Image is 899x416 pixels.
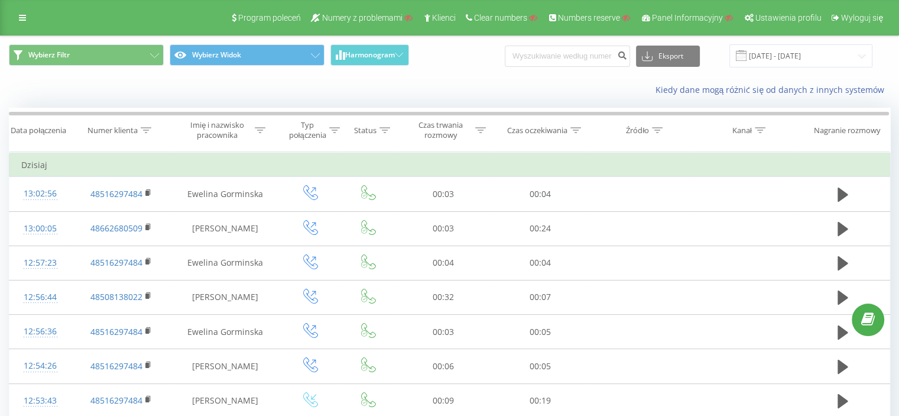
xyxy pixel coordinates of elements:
[492,211,588,246] td: 00:24
[87,125,138,136] div: Numer klienta
[21,286,59,309] div: 12:56:44
[171,177,280,211] td: Ewelina Gorminska
[655,84,890,95] a: Kiedy dane mogą różnić się od danych z innych systemów
[171,280,280,314] td: [PERSON_NAME]
[558,13,620,22] span: Numbers reserve
[814,125,881,136] div: Nagranie rozmowy
[395,211,492,246] td: 00:03
[170,44,324,66] button: Wybierz Widok
[90,360,142,372] a: 48516297484
[636,46,700,67] button: Eksport
[171,211,280,246] td: [PERSON_NAME]
[9,44,164,66] button: Wybierz Filtr
[171,246,280,280] td: Ewelina Gorminska
[21,251,59,275] div: 12:57:23
[409,120,472,140] div: Czas trwania rozmowy
[395,177,492,211] td: 00:03
[288,120,326,140] div: Typ połączenia
[395,280,492,314] td: 00:32
[395,246,492,280] td: 00:04
[21,217,59,240] div: 13:00:05
[171,315,280,349] td: Ewelina Gorminska
[90,257,142,268] a: 48516297484
[330,44,409,66] button: Harmonogram
[505,46,630,67] input: Wyszukiwanie według numeru
[21,320,59,343] div: 12:56:36
[90,222,142,234] a: 48662680509
[492,246,588,280] td: 00:04
[28,50,70,60] span: Wybierz Filtr
[238,13,301,22] span: Program poleceń
[9,153,890,177] td: Dzisiaj
[21,182,59,205] div: 13:02:56
[395,315,492,349] td: 00:03
[183,120,252,140] div: Imię i nazwisko pracownika
[354,125,377,136] div: Status
[345,51,395,59] span: Harmonogram
[841,13,883,22] span: Wyloguj się
[492,177,588,211] td: 00:04
[11,125,66,136] div: Data połączenia
[652,13,723,22] span: Panel Informacyjny
[90,188,142,199] a: 48516297484
[21,354,59,378] div: 12:54:26
[474,13,527,22] span: Clear numbers
[432,13,456,22] span: Klienci
[90,395,142,406] a: 48516297484
[492,315,588,349] td: 00:05
[322,13,403,22] span: Numery z problemami
[21,389,59,412] div: 12:53:43
[395,349,492,383] td: 00:06
[90,326,142,337] a: 48516297484
[507,125,567,136] div: Czas oczekiwania
[626,125,649,136] div: Źródło
[492,349,588,383] td: 00:05
[755,13,822,22] span: Ustawienia profilu
[171,349,280,383] td: [PERSON_NAME]
[492,280,588,314] td: 00:07
[732,125,752,136] div: Kanał
[90,291,142,302] a: 48508138022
